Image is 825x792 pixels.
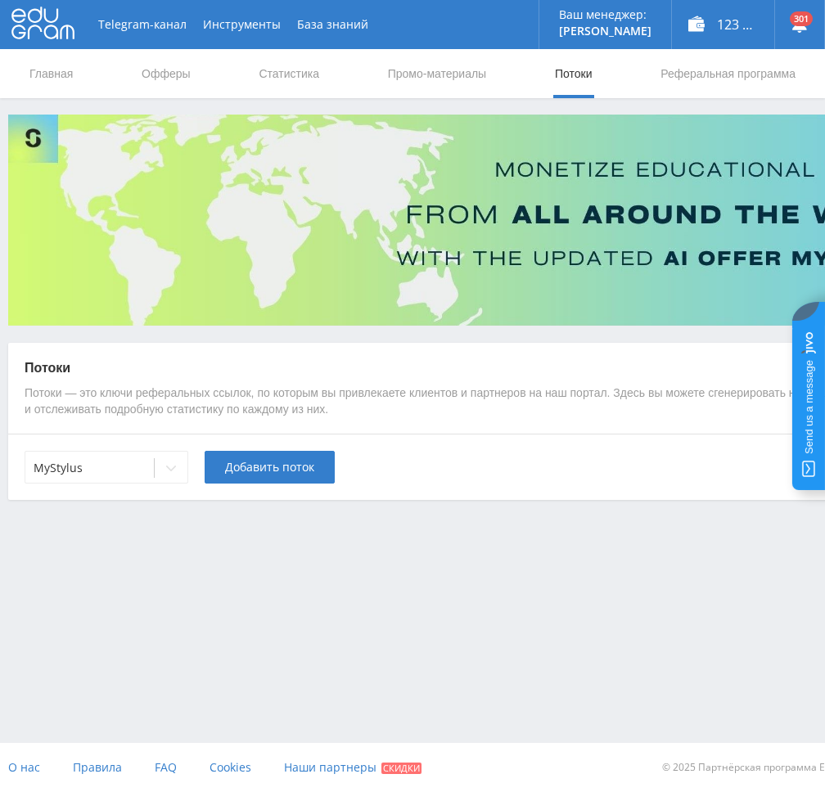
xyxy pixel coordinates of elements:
[28,49,74,98] a: Главная
[8,743,40,792] a: О нас
[659,49,797,98] a: Реферальная программа
[210,759,251,775] span: Cookies
[553,49,594,98] a: Потоки
[284,759,376,775] span: Наши партнеры
[210,743,251,792] a: Cookies
[205,451,335,484] button: Добавить поток
[257,49,321,98] a: Статистика
[155,743,177,792] a: FAQ
[386,49,488,98] a: Промо-материалы
[155,759,177,775] span: FAQ
[73,759,122,775] span: Правила
[381,763,422,774] span: Скидки
[8,759,40,775] span: О нас
[559,25,651,38] p: [PERSON_NAME]
[140,49,192,98] a: Офферы
[225,461,314,474] span: Добавить поток
[73,743,122,792] a: Правила
[559,8,651,21] p: Ваш менеджер:
[284,743,422,792] a: Наши партнеры Скидки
